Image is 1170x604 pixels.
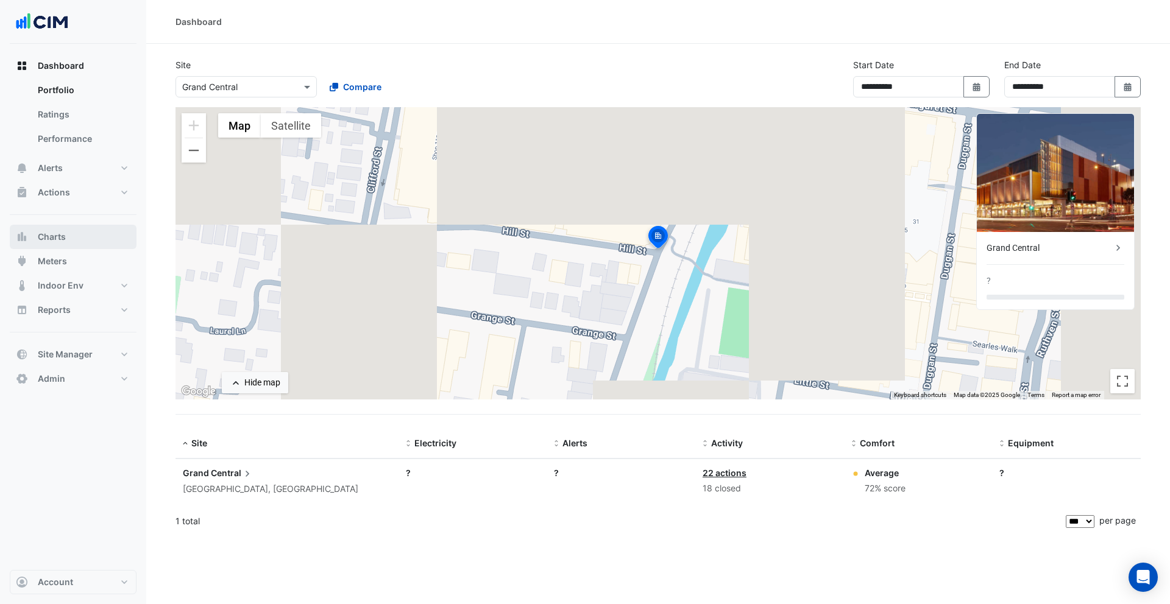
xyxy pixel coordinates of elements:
[222,372,288,393] button: Hide map
[38,373,65,385] span: Admin
[999,466,1133,479] div: ?
[860,438,895,448] span: Comfort
[971,82,982,92] fa-icon: Select Date
[987,242,1112,255] div: Grand Central
[894,391,946,399] button: Keyboard shortcuts
[211,466,253,480] span: Central
[183,468,209,478] span: Grand
[38,186,70,198] span: Actions
[16,60,28,72] app-icon: Dashboard
[10,298,136,322] button: Reports
[1129,563,1158,592] div: Open Intercom Messenger
[179,384,219,399] img: Google
[1008,438,1054,448] span: Equipment
[38,304,71,316] span: Reports
[554,466,688,479] div: ?
[10,570,136,594] button: Account
[218,113,261,138] button: Show street map
[16,186,28,198] app-icon: Actions
[28,78,136,102] a: Portfolio
[865,482,906,496] div: 72% score
[1027,392,1044,398] a: Terms (opens in new tab)
[987,275,991,287] div: ?
[16,373,28,385] app-icon: Admin
[1004,58,1041,71] label: End Date
[1110,369,1135,393] button: Toggle fullscreen view
[1052,392,1101,398] a: Report a map error
[865,466,906,479] div: Average
[38,231,66,243] span: Charts
[179,384,219,399] a: Open this area in Google Maps (opens a new window)
[954,392,1020,398] span: Map data ©2025 Google
[38,348,93,360] span: Site Manager
[406,466,540,479] div: ?
[16,231,28,243] app-icon: Charts
[175,58,191,71] label: Site
[703,482,837,496] div: 18 closed
[562,438,587,448] span: Alerts
[414,438,456,448] span: Electricity
[711,438,743,448] span: Activity
[38,576,73,588] span: Account
[191,438,207,448] span: Site
[10,225,136,249] button: Charts
[10,367,136,391] button: Admin
[1122,82,1133,92] fa-icon: Select Date
[16,255,28,267] app-icon: Meters
[10,273,136,298] button: Indoor Env
[10,249,136,273] button: Meters
[16,162,28,174] app-icon: Alerts
[28,127,136,151] a: Performance
[10,342,136,367] button: Site Manager
[38,162,63,174] span: Alerts
[38,279,83,292] span: Indoor Env
[15,10,69,34] img: Company Logo
[16,348,28,360] app-icon: Site Manager
[853,58,894,71] label: Start Date
[16,279,28,292] app-icon: Indoor Env
[38,255,67,267] span: Meters
[175,15,222,28] div: Dashboard
[175,506,1063,536] div: 1 total
[343,80,381,93] span: Compare
[261,113,321,138] button: Show satellite imagery
[703,468,746,478] a: 22 actions
[28,102,136,127] a: Ratings
[16,304,28,316] app-icon: Reports
[645,224,672,253] img: site-pin-selected.svg
[182,138,206,163] button: Zoom out
[10,54,136,78] button: Dashboard
[322,76,389,97] button: Compare
[38,60,84,72] span: Dashboard
[244,376,280,389] div: Hide map
[1099,515,1136,525] span: per page
[10,156,136,180] button: Alerts
[10,78,136,156] div: Dashboard
[977,114,1134,232] img: Grand Central
[182,113,206,138] button: Zoom in
[10,180,136,205] button: Actions
[183,482,391,496] div: [GEOGRAPHIC_DATA], [GEOGRAPHIC_DATA]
